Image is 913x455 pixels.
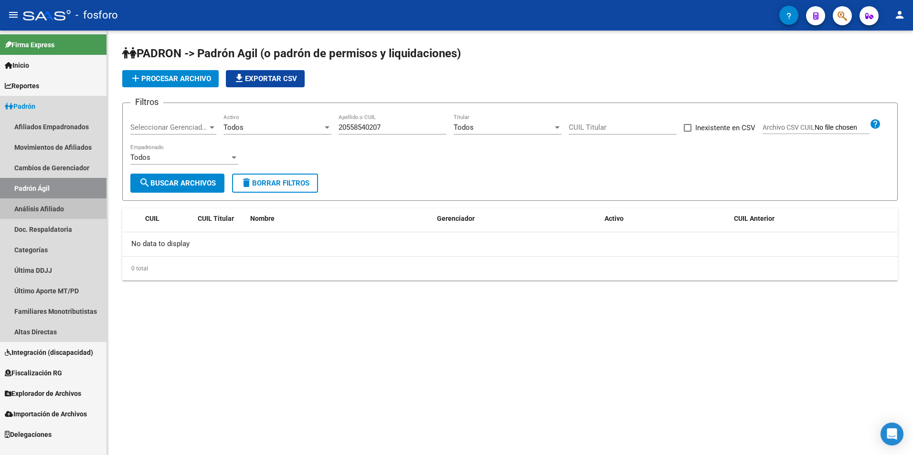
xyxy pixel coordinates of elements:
[5,81,39,91] span: Reportes
[437,215,475,222] span: Gerenciador
[8,9,19,21] mat-icon: menu
[5,60,29,71] span: Inicio
[763,124,815,131] span: Archivo CSV CUIL
[223,123,244,132] span: Todos
[122,70,219,87] button: Procesar archivo
[881,423,903,445] div: Open Intercom Messenger
[5,347,93,358] span: Integración (discapacidad)
[145,215,159,222] span: CUIL
[234,74,297,83] span: Exportar CSV
[241,177,252,188] mat-icon: delete
[122,257,898,280] div: 0 total
[433,208,601,229] datatable-header-cell: Gerenciador
[122,47,461,60] span: PADRON -> Padrón Agil (o padrón de permisos y liquidaciones)
[5,429,52,440] span: Delegaciones
[5,101,35,112] span: Padrón
[130,72,141,84] mat-icon: add
[870,118,881,130] mat-icon: help
[234,72,245,84] mat-icon: file_download
[5,388,81,399] span: Explorador de Archivos
[75,5,118,26] span: - fosforo
[250,215,275,222] span: Nombre
[130,123,208,132] span: Seleccionar Gerenciador
[194,208,246,229] datatable-header-cell: CUIL Titular
[241,179,309,187] span: Borrar Filtros
[894,9,905,21] mat-icon: person
[246,208,433,229] datatable-header-cell: Nombre
[130,174,224,193] button: Buscar Archivos
[734,215,775,222] span: CUIL Anterior
[122,232,898,256] div: No data to display
[139,179,216,187] span: Buscar Archivos
[130,74,211,83] span: Procesar archivo
[601,208,730,229] datatable-header-cell: Activo
[130,153,150,162] span: Todos
[130,95,163,109] h3: Filtros
[5,409,87,419] span: Importación de Archivos
[454,123,474,132] span: Todos
[730,208,898,229] datatable-header-cell: CUIL Anterior
[141,208,194,229] datatable-header-cell: CUIL
[232,174,318,193] button: Borrar Filtros
[5,40,54,50] span: Firma Express
[5,368,62,378] span: Fiscalización RG
[139,177,150,188] mat-icon: search
[198,215,234,222] span: CUIL Titular
[605,215,624,222] span: Activo
[226,70,305,87] button: Exportar CSV
[695,122,755,134] span: Inexistente en CSV
[815,124,870,132] input: Archivo CSV CUIL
